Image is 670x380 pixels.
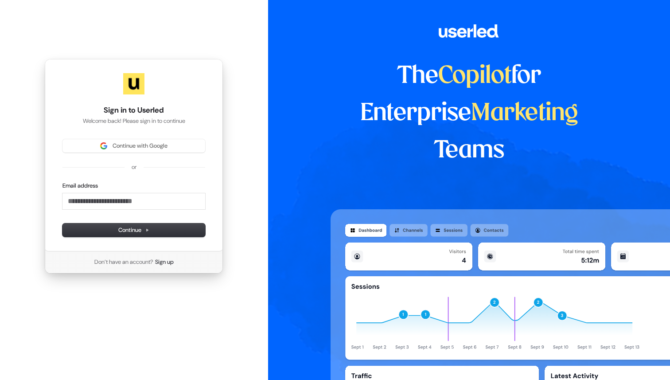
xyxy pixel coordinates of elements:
button: Sign in with GoogleContinue with Google [62,139,205,153]
img: Userled [123,73,144,94]
span: Continue [118,226,149,234]
span: Don’t have an account? [94,258,153,266]
span: Copilot [438,65,511,88]
h1: Sign in to Userled [62,105,205,116]
span: Continue with Google [113,142,167,150]
span: Marketing [471,102,578,125]
button: Continue [62,223,205,237]
img: Sign in with Google [100,142,107,149]
h1: The for Enterprise Teams [331,58,608,169]
p: or [132,163,136,171]
a: Sign up [155,258,174,266]
p: Welcome back! Please sign in to continue [62,117,205,125]
label: Email address [62,182,98,190]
